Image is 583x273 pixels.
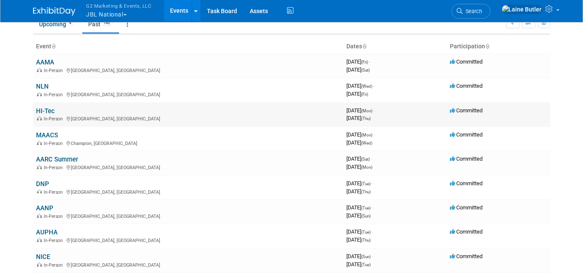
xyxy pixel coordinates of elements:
span: (Fri) [362,92,368,97]
img: In-Person Event [37,189,42,194]
a: HI-Tec [36,107,55,115]
th: Dates [343,39,447,54]
span: (Fri) [362,60,368,64]
span: [DATE] [347,237,371,243]
span: [DATE] [347,83,375,89]
span: [DATE] [347,253,374,259]
span: In-Person [44,92,66,97]
span: [DATE] [347,139,373,146]
span: (Sat) [362,157,370,162]
img: ExhibitDay [33,7,75,16]
a: MAACS [36,131,59,139]
span: 4 [67,20,74,26]
span: In-Person [44,214,66,219]
span: 146 [101,20,113,26]
span: - [374,83,375,89]
span: [DATE] [347,261,371,267]
span: [DATE] [347,107,375,114]
span: [DATE] [347,115,371,121]
img: In-Person Event [37,165,42,169]
img: In-Person Event [37,116,42,120]
a: NLN [36,83,49,90]
span: In-Person [44,68,66,73]
span: [DATE] [347,131,375,138]
span: (Mon) [362,165,373,170]
span: Committed [450,204,483,211]
span: (Mon) [362,109,373,113]
a: AAMA [36,58,55,66]
span: In-Person [44,262,66,268]
span: [DATE] [347,228,374,235]
span: [DATE] [347,188,371,195]
div: Champion, [GEOGRAPHIC_DATA] [36,139,340,146]
a: AANP [36,204,54,212]
span: (Sun) [362,254,371,259]
a: NICE [36,253,50,261]
div: [GEOGRAPHIC_DATA], [GEOGRAPHIC_DATA] [36,261,340,268]
span: In-Person [44,116,66,122]
span: (Mon) [362,133,373,137]
a: Sort by Event Name [52,43,56,50]
span: Committed [450,156,483,162]
span: - [372,253,374,259]
span: In-Person [44,141,66,146]
span: (Tue) [362,230,371,234]
span: - [371,156,373,162]
div: [GEOGRAPHIC_DATA], [GEOGRAPHIC_DATA] [36,164,340,170]
span: In-Person [44,165,66,170]
span: [DATE] [347,212,371,219]
span: (Sat) [362,68,370,72]
span: - [370,58,371,65]
span: In-Person [44,189,66,195]
span: Committed [450,83,483,89]
div: [GEOGRAPHIC_DATA], [GEOGRAPHIC_DATA] [36,115,340,122]
span: Committed [450,228,483,235]
a: AARC Summer [36,156,78,163]
div: [GEOGRAPHIC_DATA], [GEOGRAPHIC_DATA] [36,212,340,219]
div: [GEOGRAPHIC_DATA], [GEOGRAPHIC_DATA] [36,188,340,195]
span: (Wed) [362,141,373,145]
img: Laine Butler [502,5,542,14]
span: - [374,107,375,114]
span: [DATE] [347,58,371,65]
img: In-Person Event [37,141,42,145]
span: (Tue) [362,262,371,267]
div: [GEOGRAPHIC_DATA], [GEOGRAPHIC_DATA] [36,67,340,73]
a: Sort by Start Date [363,43,367,50]
span: In-Person [44,238,66,243]
span: Committed [450,58,483,65]
span: Committed [450,253,483,259]
span: (Thu) [362,116,371,121]
span: (Tue) [362,206,371,210]
span: Search [463,8,483,14]
span: Committed [450,131,483,138]
span: [DATE] [347,204,374,211]
img: In-Person Event [37,238,42,242]
span: (Sun) [362,214,371,218]
span: - [372,228,374,235]
span: (Thu) [362,189,371,194]
a: Search [452,4,491,19]
img: In-Person Event [37,92,42,96]
a: AUPHA [36,228,58,236]
span: G2 Marketing & Events, LLC [86,1,152,10]
span: [DATE] [347,164,373,170]
span: [DATE] [347,180,374,187]
span: (Tue) [362,181,371,186]
span: - [372,180,374,187]
span: [DATE] [347,91,368,97]
a: Sort by Participation Type [485,43,490,50]
img: In-Person Event [37,214,42,218]
a: DNP [36,180,50,188]
span: - [372,204,374,211]
img: In-Person Event [37,262,42,267]
span: - [374,131,375,138]
div: [GEOGRAPHIC_DATA], [GEOGRAPHIC_DATA] [36,91,340,97]
a: Past146 [82,16,119,32]
span: [DATE] [347,67,370,73]
span: (Thu) [362,238,371,242]
th: Participation [447,39,550,54]
span: Committed [450,107,483,114]
a: Upcoming4 [33,16,81,32]
span: [DATE] [347,156,373,162]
